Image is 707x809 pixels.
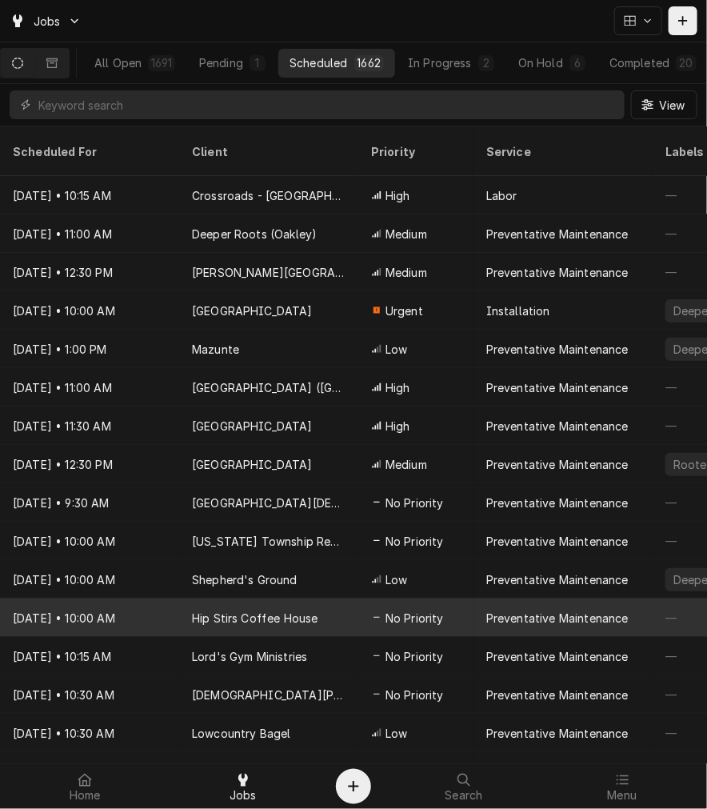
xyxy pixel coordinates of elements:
[192,687,346,703] div: [DEMOGRAPHIC_DATA][PERSON_NAME]
[631,90,697,119] button: View
[385,495,444,511] span: No Priority
[6,767,163,806] a: Home
[481,54,491,71] div: 2
[486,187,517,204] div: Labor
[192,418,313,435] div: [GEOGRAPHIC_DATA]
[445,790,483,803] span: Search
[192,341,239,358] div: Mazunte
[385,187,410,204] span: High
[609,54,669,71] div: Completed
[385,648,444,665] span: No Priority
[385,456,427,473] span: Medium
[486,610,629,627] div: Preventative Maintenance
[486,302,550,319] div: Installation
[253,54,262,71] div: 1
[486,456,629,473] div: Preventative Maintenance
[199,54,243,71] div: Pending
[486,533,629,550] div: Preventative Maintenance
[385,341,407,358] span: Low
[486,379,629,396] div: Preventative Maintenance
[192,571,298,588] div: Shepherd's Ground
[486,264,629,281] div: Preventative Maintenance
[656,97,689,114] span: View
[290,54,347,71] div: Scheduled
[70,790,101,803] span: Home
[544,767,701,806] a: Menu
[192,302,313,319] div: [GEOGRAPHIC_DATA]
[38,90,617,119] input: Keyword search
[385,687,444,703] span: No Priority
[385,725,407,742] span: Low
[192,725,291,742] div: Lowcountry Bagel
[679,54,693,71] div: 20
[385,302,423,319] span: Urgent
[385,610,444,627] span: No Priority
[385,418,410,435] span: High
[385,379,410,396] span: High
[192,495,346,511] div: [GEOGRAPHIC_DATA][DEMOGRAPHIC_DATA]
[34,13,61,30] span: Jobs
[486,418,629,435] div: Preventative Maintenance
[165,767,322,806] a: Jobs
[192,610,318,627] div: Hip Stirs Coffee House
[486,495,629,511] div: Preventative Maintenance
[408,54,472,71] div: In Progress
[94,54,142,71] div: All Open
[486,648,629,665] div: Preventative Maintenance
[192,264,346,281] div: [PERSON_NAME][GEOGRAPHIC_DATA]
[192,226,317,242] div: Deeper Roots (Oakley)
[385,571,407,588] span: Low
[192,533,346,550] div: [US_STATE] Township RecPlex
[151,54,172,71] div: 1691
[385,533,444,550] span: No Priority
[486,143,637,160] div: Service
[3,8,88,34] a: Go to Jobs
[192,379,346,396] div: [GEOGRAPHIC_DATA] ([GEOGRAPHIC_DATA])
[518,54,563,71] div: On Hold
[371,143,457,160] div: Priority
[336,769,371,804] button: Create Object
[357,54,381,71] div: 1662
[608,790,637,803] span: Menu
[192,143,342,160] div: Client
[486,571,629,588] div: Preventative Maintenance
[385,767,542,806] a: Search
[573,54,582,71] div: 6
[192,648,307,665] div: Lord's Gym Ministries
[385,226,427,242] span: Medium
[13,143,163,160] div: Scheduled For
[486,725,629,742] div: Preventative Maintenance
[230,790,257,803] span: Jobs
[192,456,313,473] div: [GEOGRAPHIC_DATA]
[192,187,346,204] div: Crossroads - [GEOGRAPHIC_DATA]
[486,341,629,358] div: Preventative Maintenance
[486,687,629,703] div: Preventative Maintenance
[385,264,427,281] span: Medium
[486,226,629,242] div: Preventative Maintenance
